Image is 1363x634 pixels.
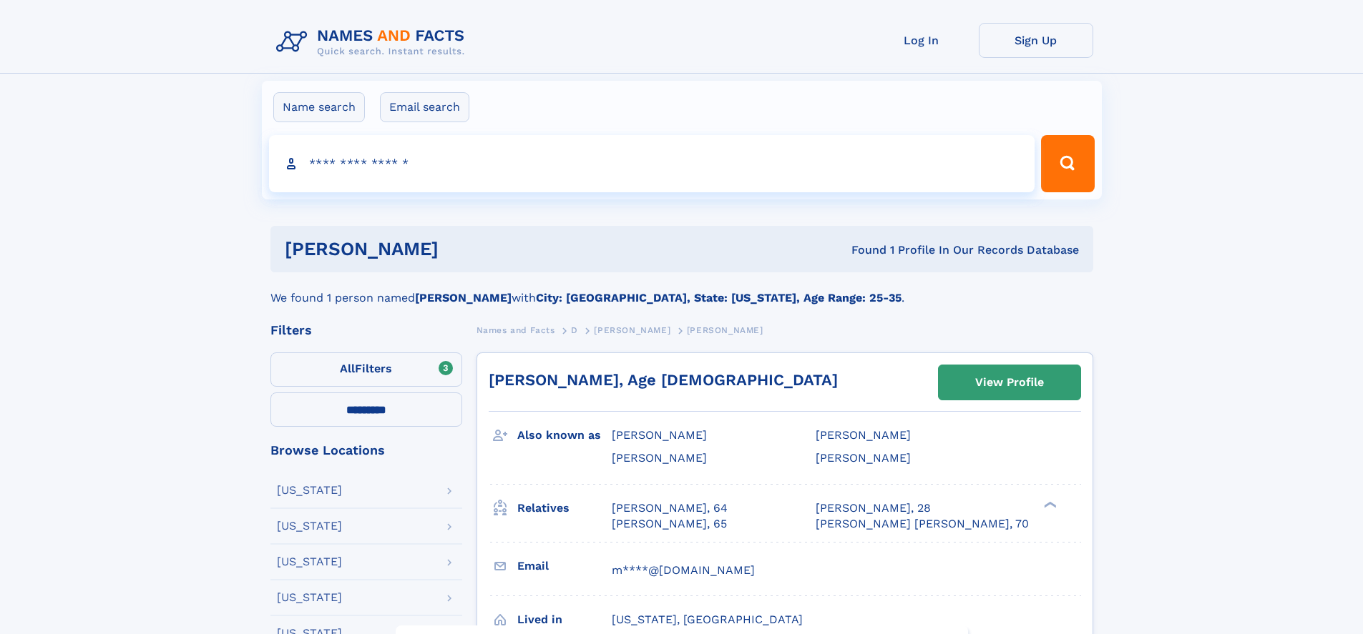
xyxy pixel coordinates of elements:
h3: Lived in [517,608,612,632]
span: [PERSON_NAME] [612,428,707,442]
a: D [571,321,578,339]
div: View Profile [975,366,1044,399]
button: Search Button [1041,135,1094,192]
label: Email search [380,92,469,122]
span: All [340,362,355,375]
label: Filters [270,352,462,387]
label: Name search [273,92,365,122]
div: [US_STATE] [277,592,342,603]
span: [PERSON_NAME] [816,428,911,442]
img: Logo Names and Facts [270,23,477,61]
a: [PERSON_NAME], 65 [612,516,727,532]
h3: Also known as [517,423,612,447]
div: [US_STATE] [277,520,342,532]
a: [PERSON_NAME] [PERSON_NAME], 70 [816,516,1029,532]
span: [US_STATE], [GEOGRAPHIC_DATA] [612,613,803,626]
a: [PERSON_NAME], Age [DEMOGRAPHIC_DATA] [489,371,838,389]
span: [PERSON_NAME] [612,451,707,465]
a: View Profile [939,365,1080,400]
a: Log In [864,23,979,58]
div: We found 1 person named with . [270,272,1093,307]
a: [PERSON_NAME], 64 [612,500,728,516]
span: D [571,325,578,335]
div: Found 1 Profile In Our Records Database [645,242,1079,258]
a: [PERSON_NAME] [594,321,670,339]
b: [PERSON_NAME] [415,291,512,304]
a: Names and Facts [477,321,555,339]
span: [PERSON_NAME] [687,325,763,335]
div: Browse Locations [270,444,462,457]
b: City: [GEOGRAPHIC_DATA], State: [US_STATE], Age Range: 25-35 [536,291,902,304]
a: Sign Up [979,23,1093,58]
span: [PERSON_NAME] [816,451,911,465]
div: Filters [270,324,462,337]
input: search input [269,135,1035,192]
div: ❯ [1040,500,1057,509]
h1: [PERSON_NAME] [285,240,645,258]
span: [PERSON_NAME] [594,325,670,335]
div: [US_STATE] [277,556,342,568]
h3: Email [517,554,612,578]
div: [US_STATE] [277,485,342,496]
a: [PERSON_NAME], 28 [816,500,931,516]
h3: Relatives [517,496,612,520]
